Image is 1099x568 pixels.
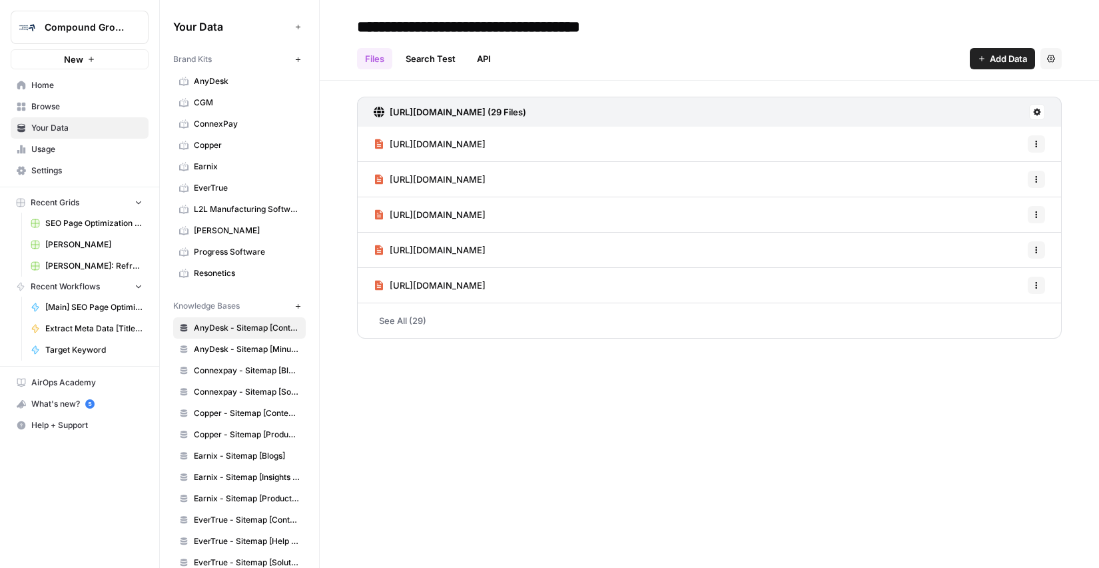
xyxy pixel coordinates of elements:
a: [URL][DOMAIN_NAME] [374,162,486,197]
span: AirOps Academy [31,377,143,389]
span: AnyDesk - Sitemap [Content Resources] [194,322,300,334]
h3: [URL][DOMAIN_NAME] (29 Files) [390,105,526,119]
span: Earnix - Sitemap [Blogs] [194,450,300,462]
span: CGM [194,97,300,109]
a: Your Data [11,117,149,139]
span: EverTrue [194,182,300,194]
span: Compound Growth [45,21,125,34]
a: [PERSON_NAME] [173,220,306,241]
a: [URL][DOMAIN_NAME] [374,233,486,267]
a: [URL][DOMAIN_NAME] [374,127,486,161]
button: Workspace: Compound Growth [11,11,149,44]
a: See All (29) [357,303,1062,338]
span: [PERSON_NAME]: Refresh Existing Content [45,260,143,272]
span: [PERSON_NAME] [45,239,143,251]
span: Usage [31,143,143,155]
span: Target Keyword [45,344,143,356]
span: Earnix - Sitemap [Insights Center - Brochures, Webinars, Videos, Infographics, Case Studies] [194,471,300,483]
span: ConnexPay [194,118,300,130]
span: Add Data [990,52,1027,65]
a: AirOps Academy [11,372,149,393]
a: Copper - Sitemap [Content: Blogs, Guides, etc.] [173,403,306,424]
span: Resonetics [194,267,300,279]
a: EverTrue [173,177,306,199]
button: Help + Support [11,415,149,436]
a: Extract Meta Data [Title, Meta & H1] [25,318,149,339]
span: Connexpay - Sitemap [Blogs & Whitepapers] [194,365,300,377]
a: SEO Page Optimization Deliverables [[PERSON_NAME]] [25,213,149,234]
text: 5 [88,401,91,407]
a: Settings [11,160,149,181]
a: Copper - Sitemap [Product Features] [173,424,306,445]
a: AnyDesk - Sitemap [Minus Content Resources] [173,339,306,360]
span: Connexpay - Sitemap [Solutions] [194,386,300,398]
a: EverTrue - Sitemap [Help Center for FAQs] [173,531,306,552]
a: CGM [173,92,306,113]
span: Recent Workflows [31,281,100,293]
a: Resonetics [173,263,306,284]
span: Recent Grids [31,197,79,209]
span: Copper - Sitemap [Product Features] [194,429,300,441]
a: Earnix - Sitemap [Insights Center - Brochures, Webinars, Videos, Infographics, Case Studies] [173,467,306,488]
span: [URL][DOMAIN_NAME] [390,137,486,151]
span: Your Data [31,122,143,134]
div: What's new? [11,394,148,414]
span: Browse [31,101,143,113]
span: Progress Software [194,246,300,258]
button: Add Data [970,48,1035,69]
a: Earnix [173,156,306,177]
span: SEO Page Optimization Deliverables [[PERSON_NAME]] [45,217,143,229]
span: Settings [31,165,143,177]
a: Progress Software [173,241,306,263]
span: Knowledge Bases [173,300,240,312]
a: EverTrue - Sitemap [Content via /learn] [173,509,306,531]
a: Earnix - Sitemap [Products & Capabilities] [173,488,306,509]
a: [PERSON_NAME] [25,234,149,255]
a: Search Test [398,48,464,69]
img: Compound Growth Logo [15,15,39,39]
a: AnyDesk - Sitemap [Content Resources] [173,317,306,339]
a: [URL][DOMAIN_NAME] (29 Files) [374,97,526,127]
span: [URL][DOMAIN_NAME] [390,208,486,221]
a: [PERSON_NAME]: Refresh Existing Content [25,255,149,277]
span: [PERSON_NAME] [194,225,300,237]
a: AnyDesk [173,71,306,92]
span: Help + Support [31,419,143,431]
span: Extract Meta Data [Title, Meta & H1] [45,323,143,335]
span: [URL][DOMAIN_NAME] [390,279,486,292]
span: [URL][DOMAIN_NAME] [390,243,486,257]
a: 5 [85,399,95,409]
span: [URL][DOMAIN_NAME] [390,173,486,186]
button: New [11,49,149,69]
span: New [64,53,83,66]
span: L2L Manufacturing Software [194,203,300,215]
a: Files [357,48,392,69]
a: Browse [11,96,149,117]
button: Recent Grids [11,193,149,213]
a: Earnix - Sitemap [Blogs] [173,445,306,467]
a: [URL][DOMAIN_NAME] [374,268,486,303]
a: Connexpay - Sitemap [Blogs & Whitepapers] [173,360,306,381]
a: Connexpay - Sitemap [Solutions] [173,381,306,403]
a: ConnexPay [173,113,306,135]
a: [Main] SEO Page Optimization [25,297,149,318]
span: Home [31,79,143,91]
span: Copper [194,139,300,151]
button: Recent Workflows [11,277,149,297]
a: L2L Manufacturing Software [173,199,306,220]
a: [URL][DOMAIN_NAME] [374,197,486,232]
span: Brand Kits [173,53,212,65]
a: Copper [173,135,306,156]
span: EverTrue - Sitemap [Content via /learn] [194,514,300,526]
span: Earnix [194,161,300,173]
span: AnyDesk [194,75,300,87]
span: EverTrue - Sitemap [Help Center for FAQs] [194,535,300,547]
a: Target Keyword [25,339,149,361]
span: AnyDesk - Sitemap [Minus Content Resources] [194,343,300,355]
span: Your Data [173,19,290,35]
a: API [469,48,499,69]
span: Earnix - Sitemap [Products & Capabilities] [194,493,300,505]
a: Usage [11,139,149,160]
a: Home [11,75,149,96]
button: What's new? 5 [11,393,149,415]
